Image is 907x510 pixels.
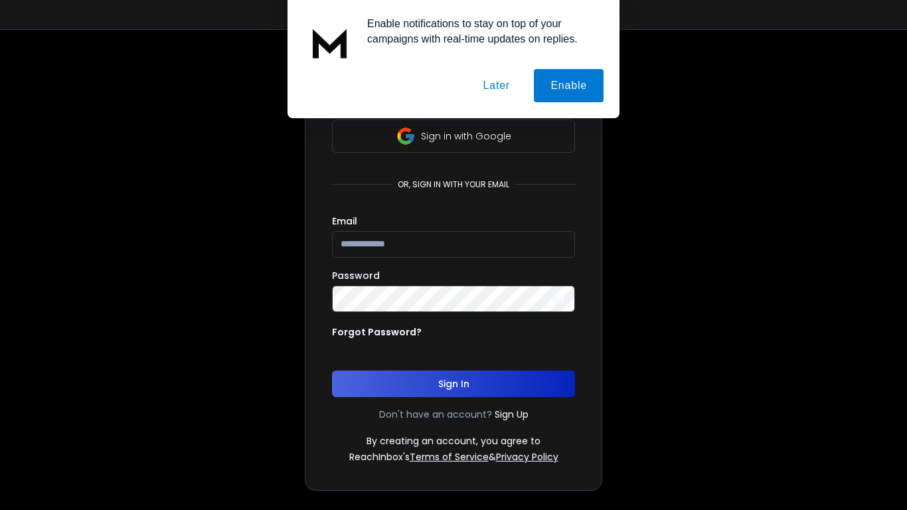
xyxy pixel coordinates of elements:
label: Password [332,271,380,280]
p: Don't have an account? [379,408,492,421]
a: Sign Up [495,408,529,421]
img: notification icon [303,16,357,69]
p: Forgot Password? [332,325,422,339]
button: Sign In [332,371,575,397]
div: Enable notifications to stay on top of your campaigns with real-time updates on replies. [357,16,604,46]
button: Sign in with Google [332,120,575,153]
a: Terms of Service [410,450,489,464]
p: By creating an account, you agree to [367,434,540,448]
button: Later [466,69,526,102]
label: Email [332,216,357,226]
a: Privacy Policy [496,450,558,464]
p: or, sign in with your email [392,179,515,190]
button: Enable [534,69,604,102]
p: Sign in with Google [421,129,511,143]
p: ReachInbox's & [349,450,558,464]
